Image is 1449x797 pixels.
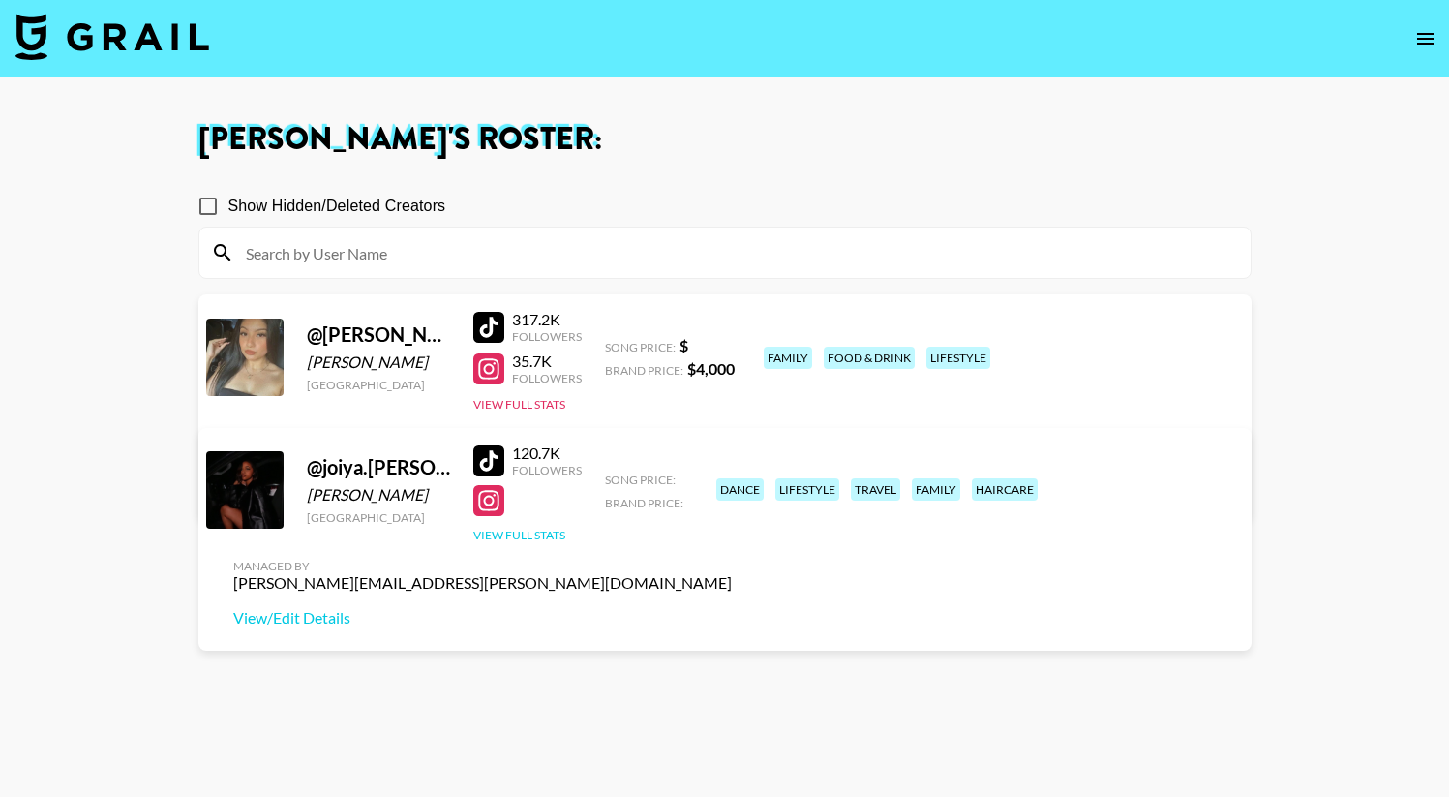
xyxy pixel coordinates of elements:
div: [PERSON_NAME] [307,353,450,372]
div: travel [851,478,900,501]
div: family [912,478,960,501]
span: Brand Price: [605,496,683,510]
div: 35.7K [512,352,582,371]
div: [PERSON_NAME] [307,485,450,505]
div: Followers [512,463,582,477]
div: Managed By [233,559,732,573]
div: Followers [512,329,582,344]
h1: [PERSON_NAME] 's Roster: [198,124,1252,155]
button: View Full Stats [473,397,565,412]
div: 120.7K [512,444,582,463]
strong: $ [679,336,688,354]
span: Song Price: [605,340,676,354]
div: @ [PERSON_NAME].reynaaa [307,322,450,347]
div: haircare [972,478,1038,501]
div: [PERSON_NAME][EMAIL_ADDRESS][PERSON_NAME][DOMAIN_NAME] [233,573,732,593]
div: family [764,347,812,369]
div: dance [716,478,764,501]
button: View Full Stats [473,528,565,542]
div: [GEOGRAPHIC_DATA] [307,378,450,392]
div: food & drink [824,347,915,369]
span: Song Price: [605,473,676,487]
strong: $ 4,000 [687,359,735,378]
span: Brand Price: [605,363,683,378]
button: open drawer [1406,19,1445,58]
div: @ joiya.[PERSON_NAME] [307,455,450,479]
div: Followers [512,371,582,385]
input: Search by User Name [234,237,1239,268]
div: lifestyle [926,347,990,369]
img: Grail Talent [15,14,209,60]
a: View/Edit Details [233,608,732,628]
div: lifestyle [775,478,839,501]
span: Show Hidden/Deleted Creators [228,195,446,218]
div: [GEOGRAPHIC_DATA] [307,510,450,525]
div: 317.2K [512,310,582,329]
